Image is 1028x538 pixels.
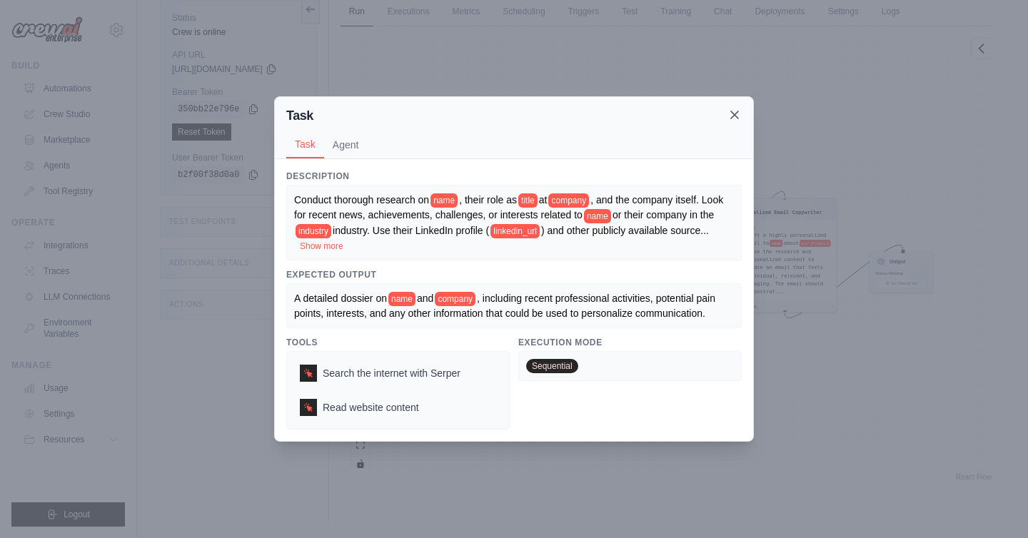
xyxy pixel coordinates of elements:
[430,193,458,208] span: name
[294,193,734,253] div: ...
[541,225,700,236] span: ) and other publicly available source
[286,269,742,280] h3: Expected Output
[526,359,578,373] span: Sequential
[957,470,1028,538] iframe: Chat Widget
[388,292,415,306] span: name
[518,193,538,208] span: title
[417,293,433,304] span: and
[459,194,517,205] span: , their role as
[539,194,548,205] span: at
[294,194,429,205] span: Conduct thorough research on
[548,193,589,208] span: company
[435,292,475,306] span: company
[323,400,419,415] span: Read website content
[286,171,742,182] h3: Description
[323,366,460,380] span: Search the internet with Serper
[286,337,510,348] h3: Tools
[333,225,489,236] span: industry. Use their LinkedIn profile (
[294,293,387,304] span: A detailed dossier on
[584,209,611,223] span: name
[613,209,714,220] span: or their company in the
[518,337,742,348] h3: Execution Mode
[490,224,540,238] span: linkedin_url
[294,293,718,319] span: , including recent professional activities, potential pain points, interests, and any other infor...
[300,240,343,252] button: Show more
[324,131,368,158] button: Agent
